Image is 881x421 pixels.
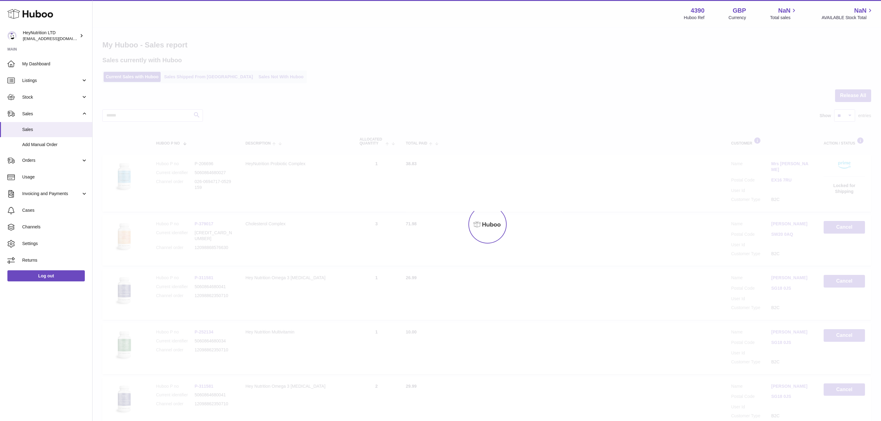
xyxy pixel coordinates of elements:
[778,6,790,15] span: NaN
[770,6,797,21] a: NaN Total sales
[770,15,797,21] span: Total sales
[22,94,81,100] span: Stock
[7,31,17,40] img: info@heynutrition.com
[22,191,81,197] span: Invoicing and Payments
[684,15,705,21] div: Huboo Ref
[22,127,88,133] span: Sales
[7,270,85,281] a: Log out
[22,61,88,67] span: My Dashboard
[22,78,81,84] span: Listings
[854,6,867,15] span: NaN
[22,111,81,117] span: Sales
[22,207,88,213] span: Cases
[22,257,88,263] span: Returns
[733,6,746,15] strong: GBP
[691,6,705,15] strong: 4390
[23,36,91,41] span: [EMAIL_ADDRESS][DOMAIN_NAME]
[729,15,746,21] div: Currency
[821,6,874,21] a: NaN AVAILABLE Stock Total
[22,142,88,148] span: Add Manual Order
[22,224,88,230] span: Channels
[22,174,88,180] span: Usage
[23,30,78,42] div: HeyNutrition LTD
[22,241,88,247] span: Settings
[821,15,874,21] span: AVAILABLE Stock Total
[22,157,81,163] span: Orders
